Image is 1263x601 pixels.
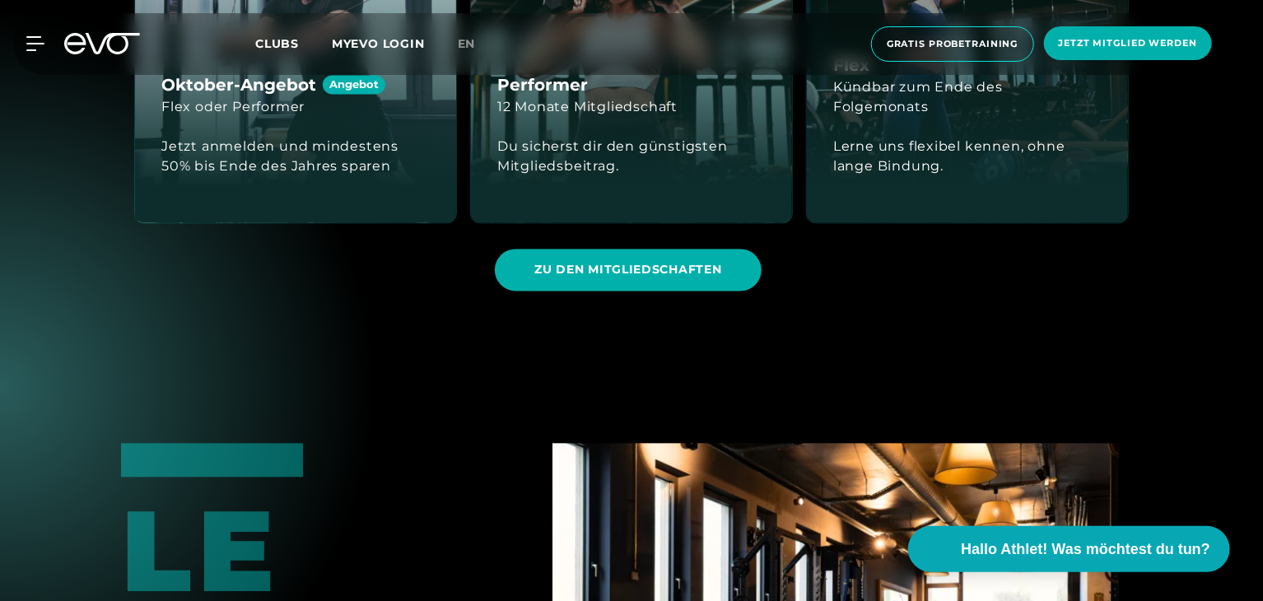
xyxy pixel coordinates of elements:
[458,35,496,54] a: en
[534,261,721,278] span: ZU DEN MITGLIEDSCHAFTEN
[887,37,1018,51] span: Gratis Probetraining
[833,137,1102,176] div: Lerne uns flexibel kennen, ohne lange Bindung.
[497,97,678,117] div: 12 Monate Mitgliedschaft
[458,36,476,51] span: en
[1059,36,1197,50] span: Jetzt Mitglied werden
[908,526,1230,572] button: Hallo Athlet! Was möchtest du tun?
[961,538,1210,561] span: Hallo Athlet! Was möchtest du tun?
[161,97,305,117] div: Flex oder Performer
[255,36,299,51] span: Clubs
[332,36,425,51] a: MYEVO LOGIN
[1039,26,1217,62] a: Jetzt Mitglied werden
[497,137,766,176] div: Du sicherst dir den günstigsten Mitgliedsbeitrag.
[161,137,430,176] div: Jetzt anmelden und mindestens 50% bis Ende des Jahres sparen
[495,236,767,303] a: ZU DEN MITGLIEDSCHAFTEN
[833,77,1102,117] div: Kündbar zum Ende des Folgemonats
[255,35,332,51] a: Clubs
[866,26,1039,62] a: Gratis Probetraining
